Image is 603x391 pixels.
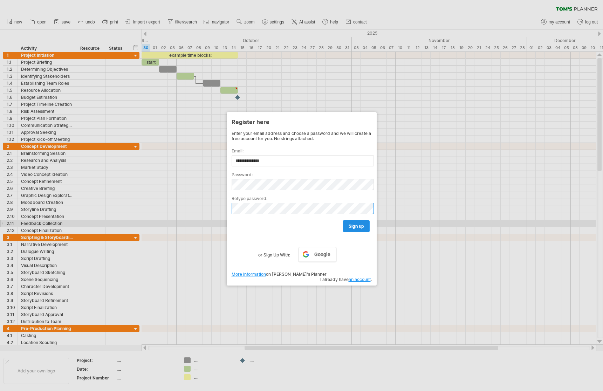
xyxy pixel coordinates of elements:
a: sign up [343,220,370,232]
a: an account [349,277,371,282]
div: Register here [232,115,372,128]
a: Google [299,247,336,262]
label: Retype password: [232,196,372,201]
span: on [PERSON_NAME]'s Planner [232,272,327,277]
span: sign up [349,224,364,229]
label: Email: [232,148,372,153]
span: Google [314,252,330,257]
div: Enter your email address and choose a password and we will create a free account for you. No stri... [232,131,372,141]
span: I already have . [320,277,372,282]
label: or Sign Up With: [258,247,290,259]
a: More information [232,272,266,277]
label: Password: [232,172,372,177]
